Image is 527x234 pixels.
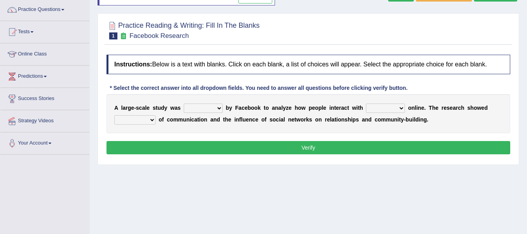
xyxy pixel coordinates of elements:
[238,105,241,111] b: a
[467,105,470,111] b: s
[450,105,453,111] b: e
[336,116,338,123] b: i
[447,105,450,111] b: s
[273,116,276,123] b: o
[424,116,427,123] b: g
[236,116,240,123] b: n
[161,105,164,111] b: d
[164,105,167,111] b: y
[397,116,399,123] b: i
[442,105,444,111] b: r
[288,116,292,123] b: n
[121,105,122,111] b: l
[177,105,181,111] b: s
[420,116,424,123] b: n
[461,105,465,111] b: h
[0,66,89,85] a: Predictions
[409,116,412,123] b: u
[197,116,199,123] b: t
[223,116,225,123] b: t
[248,105,251,111] b: b
[338,116,341,123] b: o
[178,116,183,123] b: m
[162,116,164,123] b: f
[276,116,279,123] b: c
[302,105,306,111] b: w
[183,116,186,123] b: u
[295,105,298,111] b: h
[352,105,357,111] b: w
[322,105,323,111] b: l
[272,105,275,111] b: a
[412,105,415,111] b: n
[391,116,394,123] b: u
[309,116,312,123] b: s
[296,116,301,123] b: w
[131,105,134,111] b: e
[153,105,156,111] b: s
[298,105,302,111] b: o
[427,116,428,123] b: .
[368,116,372,123] b: d
[347,105,349,111] b: t
[261,116,265,123] b: o
[327,116,330,123] b: e
[291,116,295,123] b: e
[235,105,239,111] b: F
[408,105,412,111] b: o
[404,116,406,123] b: -
[358,105,360,111] b: t
[365,116,369,123] b: n
[283,105,286,111] b: y
[341,116,345,123] b: n
[167,116,170,123] b: c
[170,116,174,123] b: o
[0,43,89,63] a: Online Class
[194,116,197,123] b: a
[106,20,260,39] h2: Practice Reading & Writing: Fill In The Blanks
[435,105,438,111] b: e
[432,105,436,111] b: h
[353,116,356,123] b: p
[481,105,484,111] b: e
[424,105,426,111] b: .
[315,116,319,123] b: o
[362,116,365,123] b: a
[204,116,208,123] b: n
[406,116,409,123] b: b
[416,105,418,111] b: i
[399,116,401,123] b: t
[458,105,461,111] b: c
[356,105,358,111] b: i
[106,55,510,74] h4: Below is a text with blanks. Click on each blank, a list of choices will appear. Select the appro...
[228,116,231,123] b: e
[229,105,232,111] b: y
[246,116,249,123] b: e
[279,116,280,123] b: i
[474,105,477,111] b: o
[213,116,217,123] b: n
[210,116,213,123] b: a
[318,105,322,111] b: p
[414,116,415,123] b: l
[173,116,178,123] b: m
[241,116,243,123] b: l
[335,116,337,123] b: t
[300,116,304,123] b: o
[284,116,285,123] b: l
[336,105,339,111] b: e
[470,105,474,111] b: h
[421,105,424,111] b: e
[401,116,404,123] b: y
[330,116,332,123] b: l
[266,105,269,111] b: o
[286,105,289,111] b: z
[257,105,261,111] b: k
[456,105,458,111] b: r
[374,116,378,123] b: c
[386,116,390,123] b: m
[378,116,381,123] b: o
[158,105,161,111] b: u
[332,116,335,123] b: a
[245,105,248,111] b: e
